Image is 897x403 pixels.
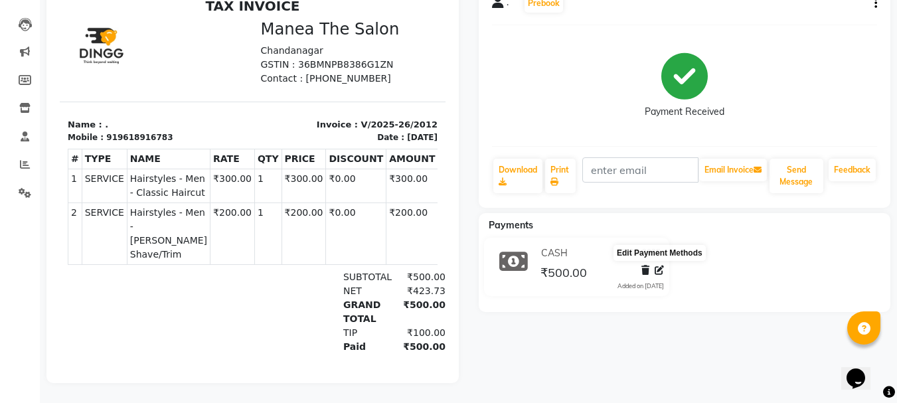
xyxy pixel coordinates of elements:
th: AMOUNT [327,156,378,176]
p: Chandanagar [201,51,378,65]
th: TYPE [22,156,67,176]
span: Hairstyles - Men - Classic Haircut [70,179,147,207]
td: SERVICE [22,210,67,272]
div: Added on [DATE] [617,282,664,291]
td: 1 [9,176,23,210]
td: ₹200.00 [222,210,266,272]
button: Send Message [770,159,823,193]
button: Email Invoice [699,159,767,181]
p: Name : . [8,125,185,139]
td: ₹300.00 [327,176,378,210]
th: QTY [195,156,222,176]
th: PRICE [222,156,266,176]
div: Mobile : [8,139,44,151]
div: ₹100.00 [331,333,386,347]
div: TIP [276,333,331,347]
th: DISCOUNT [266,156,327,176]
a: Print [545,159,576,193]
span: CASH [541,246,568,260]
h2: TAX INVOICE [8,5,378,21]
p: GSTIN : 36BMNPB8386G1ZN [201,65,378,79]
td: SERVICE [22,176,67,210]
div: Paid [276,347,331,361]
td: ₹300.00 [151,176,195,210]
div: ₹500.00 [331,347,386,361]
p: Invoice : V/2025-26/2012 [201,125,378,139]
div: Edit Payment Methods [613,245,706,261]
input: enter email [582,157,698,183]
td: ₹300.00 [222,176,266,210]
td: 1 [195,176,222,210]
div: Date : [317,139,345,151]
th: NAME [67,156,150,176]
th: # [9,156,23,176]
a: Feedback [829,159,876,181]
td: ₹0.00 [266,210,327,272]
div: Payment Received [645,105,724,119]
a: Download [493,159,542,193]
span: Payments [489,219,533,231]
span: ₹500.00 [540,265,587,283]
div: GRAND TOTAL [276,305,331,333]
td: 1 [195,210,222,272]
td: 2 [9,210,23,272]
div: NET [276,291,331,305]
td: ₹200.00 [151,210,195,272]
td: ₹200.00 [327,210,378,272]
td: ₹0.00 [266,176,327,210]
div: ₹500.00 [331,278,386,291]
div: ₹500.00 [331,305,386,333]
div: [DATE] [347,139,378,151]
div: ₹423.73 [331,291,386,305]
h3: Manea The Salon [201,27,378,46]
p: Contact : [PHONE_NUMBER] [201,79,378,93]
div: SUBTOTAL [276,278,331,291]
div: 919618916783 [46,139,113,151]
span: Hairstyles - Men - [PERSON_NAME] Shave/Trim [70,213,147,269]
iframe: chat widget [841,350,884,390]
th: RATE [151,156,195,176]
